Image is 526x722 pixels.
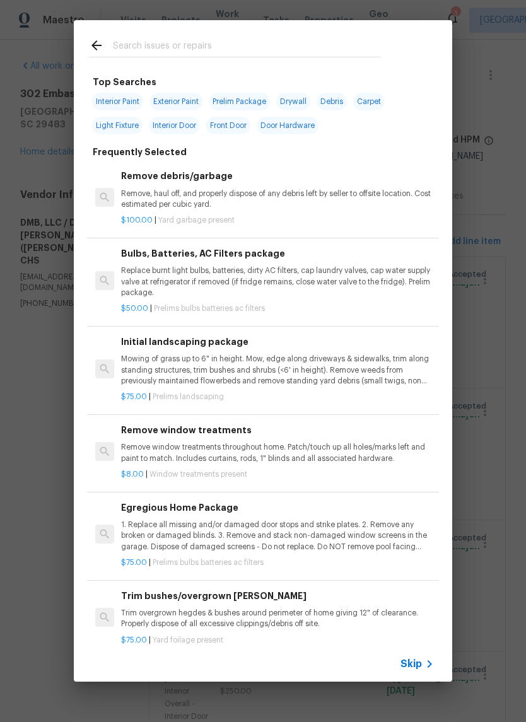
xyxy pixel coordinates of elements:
span: $50.00 [121,305,148,312]
input: Search issues or repairs [113,38,380,57]
span: Prelims bulbs batteries ac filters [153,559,264,566]
span: Interior Door [149,117,200,134]
span: Light Fixture [92,117,143,134]
p: Trim overgrown hegdes & bushes around perimeter of home giving 12" of clearance. Properly dispose... [121,608,434,629]
h6: Remove debris/garbage [121,169,434,183]
p: Mowing of grass up to 6" in height. Mow, edge along driveways & sidewalks, trim along standing st... [121,354,434,386]
span: Window treatments present [149,470,247,478]
h6: Bulbs, Batteries, AC Filters package [121,247,434,260]
p: | [121,392,434,402]
p: Replace burnt light bulbs, batteries, dirty AC filters, cap laundry valves, cap water supply valv... [121,265,434,298]
span: $100.00 [121,216,153,224]
span: Prelims bulbs batteries ac filters [154,305,265,312]
h6: Frequently Selected [93,145,187,159]
h6: Egregious Home Package [121,501,434,515]
p: Remove window treatments throughout home. Patch/touch up all holes/marks left and paint to match.... [121,442,434,463]
p: | [121,635,434,646]
span: Yard foilage present [153,636,223,644]
p: 1. Replace all missing and/or damaged door stops and strike plates. 2. Remove any broken or damag... [121,520,434,552]
span: $75.00 [121,393,147,400]
span: $75.00 [121,636,147,644]
span: Prelim Package [209,93,270,110]
span: Door Hardware [257,117,319,134]
p: Remove, haul off, and properly dispose of any debris left by seller to offsite location. Cost est... [121,189,434,210]
h6: Trim bushes/overgrown [PERSON_NAME] [121,589,434,603]
span: $75.00 [121,559,147,566]
p: | [121,215,434,226]
span: Exterior Paint [149,93,202,110]
span: Yard garbage present [158,216,235,224]
h6: Top Searches [93,75,156,89]
span: Skip [400,658,422,670]
h6: Initial landscaping package [121,335,434,349]
span: Prelims landscaping [153,393,224,400]
span: $8.00 [121,470,144,478]
p: | [121,557,434,568]
p: | [121,469,434,480]
span: Front Door [206,117,250,134]
span: Debris [317,93,347,110]
span: Drywall [276,93,310,110]
span: Interior Paint [92,93,143,110]
p: | [121,303,434,314]
span: Carpet [353,93,385,110]
h6: Remove window treatments [121,423,434,437]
